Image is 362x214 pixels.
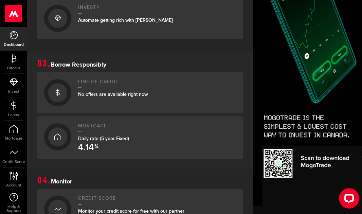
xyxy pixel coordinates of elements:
a: Mortgage3Daily rate (5 year Fixed) 4.14 % [37,117,243,159]
span: No offers are available right now [78,91,148,97]
span: Daily rate (5 year Fixed) [78,136,129,141]
sup: 2 [97,5,99,9]
span: Monitor your credit score for free with our partner [78,208,184,214]
h1: Monitor [37,176,243,185]
span: Automate getting rich with [PERSON_NAME] [78,17,173,23]
h2: Line of credit [78,79,236,88]
h2: Mortgage [78,123,236,132]
sup: 3 [108,123,110,127]
h1: Borrow Responsibly [37,59,243,69]
h2: Invest [78,5,236,14]
a: Line of creditNo offers are available right now [37,72,243,113]
span: % [94,144,98,152]
iframe: LiveChat chat widget [333,185,362,214]
h2: Credit Score [78,196,236,205]
span: 4.14 [78,143,94,152]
